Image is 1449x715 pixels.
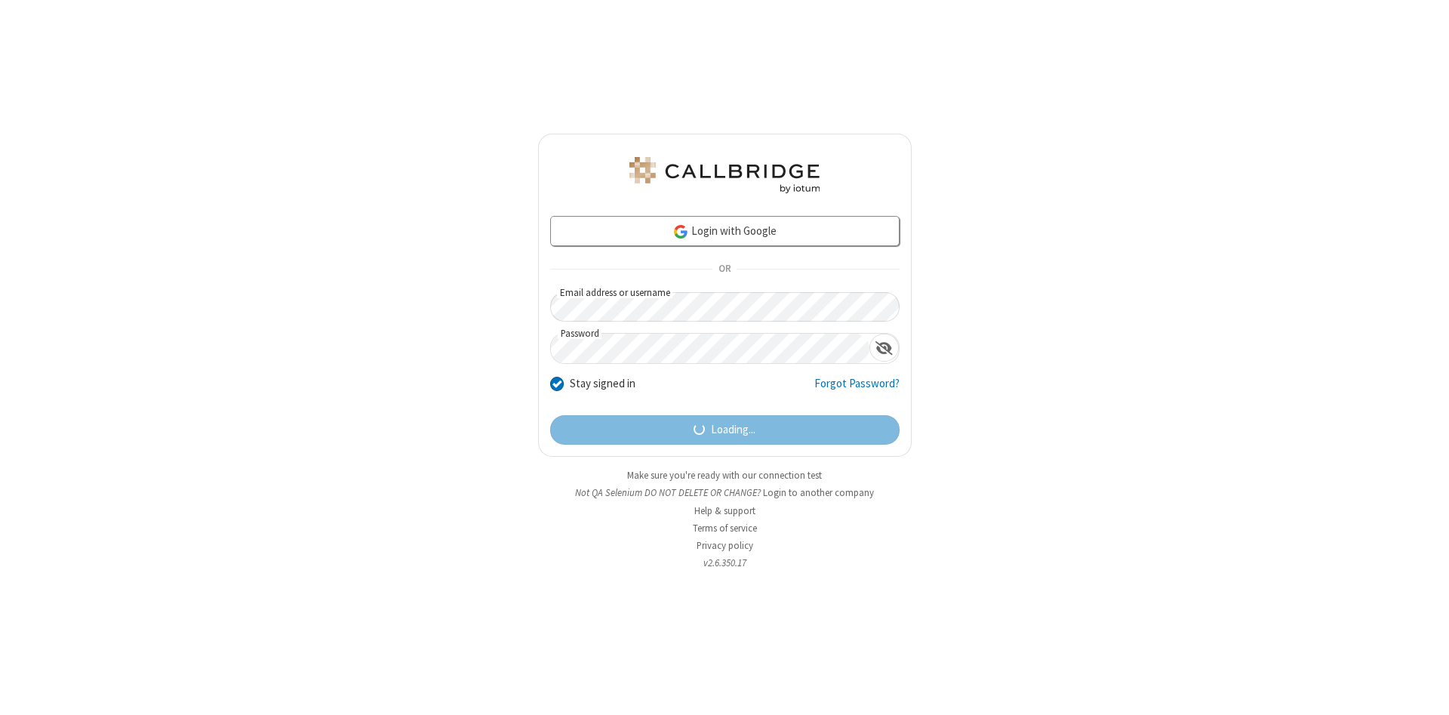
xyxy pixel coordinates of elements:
a: Forgot Password? [814,375,900,404]
label: Stay signed in [570,375,635,393]
div: Show password [869,334,899,362]
span: OR [712,259,737,280]
input: Password [551,334,869,363]
span: Loading... [711,421,755,439]
a: Help & support [694,504,755,517]
li: v2.6.350.17 [538,556,912,570]
a: Login with Google [550,216,900,246]
img: google-icon.png [672,223,689,240]
a: Privacy policy [697,539,753,552]
img: QA Selenium DO NOT DELETE OR CHANGE [626,157,823,193]
a: Make sure you're ready with our connection test [627,469,822,482]
a: Terms of service [693,522,757,535]
button: Login to another company [763,485,874,500]
button: Loading... [550,415,900,445]
input: Email address or username [550,292,900,322]
li: Not QA Selenium DO NOT DELETE OR CHANGE? [538,485,912,500]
